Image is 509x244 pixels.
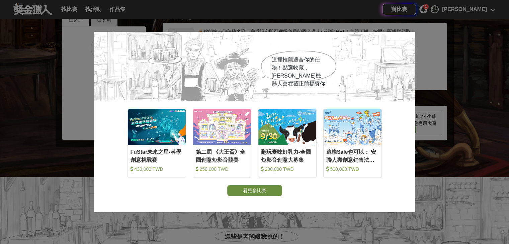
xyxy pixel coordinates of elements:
button: 看更多比賽 [227,185,282,196]
a: Cover ImageFuStar未來之星-科學創意挑戰賽 430,000 TWD [128,109,186,177]
div: 這樣Sale也可以： 安聯人壽創意銷售法募集 [326,148,379,163]
a: Cover Image翻玩臺味好乳力-全國短影音創意大募集 200,000 TWD [258,109,317,177]
div: FuStar未來之星-科學創意挑戰賽 [131,148,183,163]
img: Cover Image [128,109,186,145]
a: Cover Image這樣Sale也可以： 安聯人壽創意銷售法募集 500,000 TWD [323,109,382,177]
div: 430,000 TWD [131,166,183,172]
div: 200,000 TWD [261,166,314,172]
img: Cover Image [324,109,381,145]
div: 第二屆 《大王盃》全國創意短影音競賽 [196,148,248,163]
div: 500,000 TWD [326,166,379,172]
div: 翻玩臺味好乳力-全國短影音創意大募集 [261,148,314,163]
a: Cover Image第二屆 《大王盃》全國創意短影音競賽 250,000 TWD [193,109,251,177]
img: Cover Image [258,109,316,145]
div: 250,000 TWD [196,166,248,172]
img: Cover Image [193,109,251,145]
span: 這裡推薦適合你的任務！點選收藏，[PERSON_NAME]機器人會在截止前提醒你 [272,57,325,87]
